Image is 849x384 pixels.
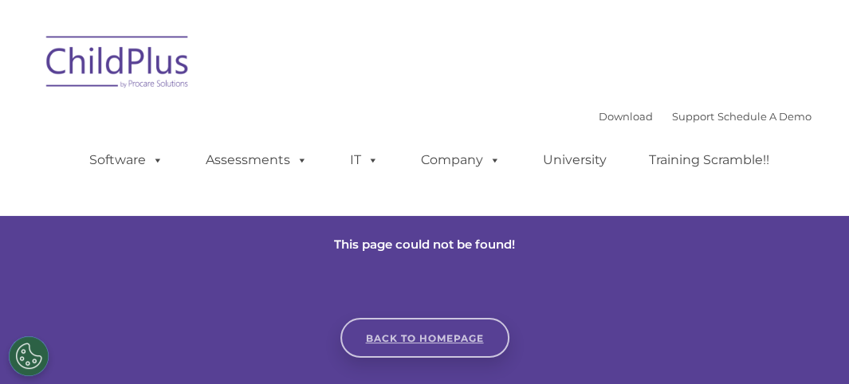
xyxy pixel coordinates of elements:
[405,144,517,176] a: Company
[340,318,509,358] a: Back to homepage
[589,212,849,384] iframe: Chat Widget
[9,336,49,376] button: Cookies Settings
[599,110,812,123] font: |
[257,235,592,254] p: This page could not be found!
[633,144,785,176] a: Training Scramble!!
[527,144,623,176] a: University
[38,25,198,104] img: ChildPlus by Procare Solutions
[334,144,395,176] a: IT
[717,110,812,123] a: Schedule A Demo
[73,144,179,176] a: Software
[599,110,653,123] a: Download
[190,144,324,176] a: Assessments
[672,110,714,123] a: Support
